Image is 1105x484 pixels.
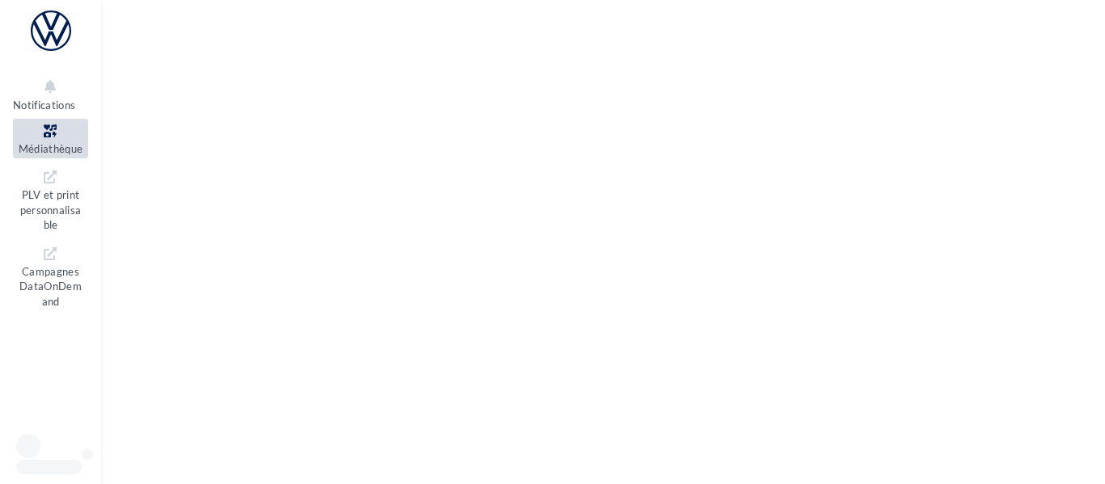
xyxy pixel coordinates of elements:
a: PLV et print personnalisable [13,165,88,235]
span: Campagnes DataOnDemand [19,262,82,308]
span: Notifications [13,99,75,112]
a: Campagnes DataOnDemand [13,242,88,312]
span: Médiathèque [19,142,83,155]
a: Médiathèque [13,119,88,158]
span: PLV et print personnalisable [20,185,82,231]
